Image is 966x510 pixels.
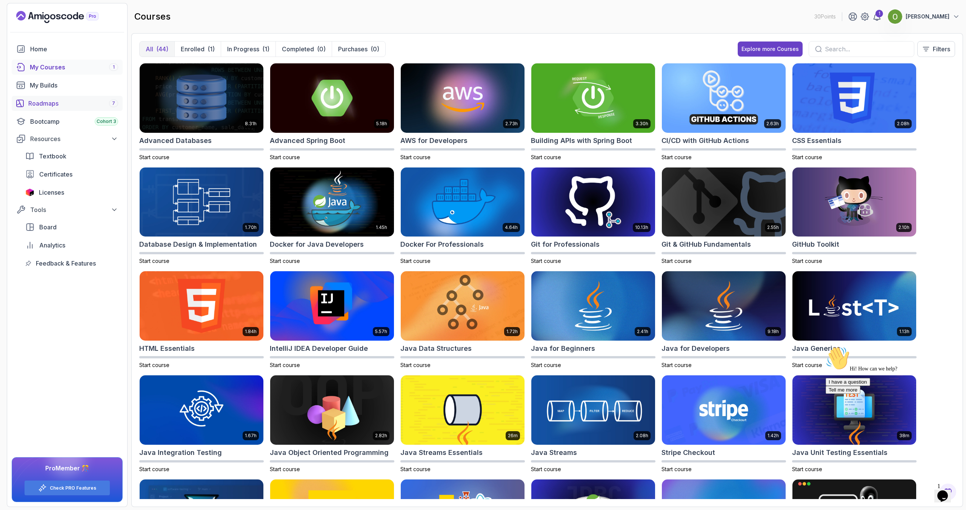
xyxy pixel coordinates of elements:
[275,41,332,57] button: Completed(0)
[39,152,66,161] span: Textbook
[208,45,215,54] div: (1)
[899,329,909,335] p: 1.13h
[30,134,118,143] div: Resources
[662,271,786,341] img: Java for Developers card
[139,154,169,160] span: Start course
[24,480,110,496] button: Check PRO Features
[933,45,950,54] p: Filters
[792,375,916,445] img: Java Unit Testing Essentials card
[16,11,116,23] a: Landing page
[768,329,779,335] p: 9.18h
[146,45,153,54] p: All
[888,9,902,24] img: user profile image
[792,271,916,341] img: Java Generics card
[531,375,655,445] img: Java Streams card
[508,433,518,439] p: 26m
[741,45,799,53] div: Explore more Courses
[400,362,431,368] span: Start course
[12,96,123,111] a: roadmaps
[766,121,779,127] p: 2.63h
[505,121,518,127] p: 2.73h
[637,329,648,335] p: 2.41h
[140,375,263,445] img: Java Integration Testing card
[792,343,840,354] h2: Java Generics
[825,45,908,54] input: Search...
[270,447,389,458] h2: Java Object Oriented Programming
[30,81,118,90] div: My Builds
[400,447,483,458] h2: Java Streams Essentials
[12,41,123,57] a: home
[531,135,632,146] h2: Building APIs with Spring Boot
[270,375,394,445] img: Java Object Oriented Programming card
[332,41,385,57] button: Purchases(0)
[906,13,949,20] p: [PERSON_NAME]
[140,41,174,57] button: All(44)
[400,135,468,146] h2: AWS for Developers
[635,121,648,127] p: 3.30h
[282,45,314,54] p: Completed
[531,167,655,237] img: Git for Professionals card
[661,447,715,458] h2: Stripe Checkout
[401,271,525,341] img: Java Data Structures card
[30,205,118,214] div: Tools
[270,135,345,146] h2: Advanced Spring Boot
[21,185,123,200] a: licenses
[139,135,212,146] h2: Advanced Databases
[768,433,779,439] p: 1.42h
[3,23,75,28] span: Hi! How can we help?
[400,343,472,354] h2: Java Data Structures
[97,118,116,124] span: Cohort 3
[227,45,259,54] p: In Progress
[662,63,786,133] img: CI/CD with GitHub Actions card
[531,447,577,458] h2: Java Streams
[792,135,841,146] h2: CSS Essentials
[661,258,692,264] span: Start course
[139,447,222,458] h2: Java Integration Testing
[898,224,909,230] p: 2.10h
[21,220,123,235] a: board
[245,433,257,439] p: 1.67h
[221,41,275,57] button: In Progress(1)
[531,239,600,250] h2: Git for Professionals
[270,362,300,368] span: Start course
[270,239,364,250] h2: Docker for Java Developers
[112,100,115,106] span: 7
[897,121,909,127] p: 2.08h
[823,343,958,476] iframe: chat widget
[792,63,916,133] img: CSS Essentials card
[270,63,394,133] img: Advanced Spring Boot card
[21,256,123,271] a: feedback
[174,41,221,57] button: Enrolled(1)
[140,63,263,133] img: Advanced Databases card
[140,167,263,237] img: Database Design & Implementation card
[738,41,803,57] a: Explore more Courses
[792,466,822,472] span: Start course
[792,154,822,160] span: Start course
[531,154,561,160] span: Start course
[400,258,431,264] span: Start course
[270,167,394,237] img: Docker for Java Developers card
[270,258,300,264] span: Start course
[531,343,595,354] h2: Java for Beginners
[3,35,48,43] button: I have a question
[39,170,72,179] span: Certificates
[376,224,387,230] p: 1.45h
[25,189,34,196] img: jetbrains icon
[792,362,822,368] span: Start course
[635,224,648,230] p: 10.13h
[792,447,888,458] h2: Java Unit Testing Essentials
[401,167,525,237] img: Docker For Professionals card
[661,466,692,472] span: Start course
[875,10,883,17] div: 1
[28,99,118,108] div: Roadmaps
[338,45,368,54] p: Purchases
[270,343,368,354] h2: IntelliJ IDEA Developer Guide
[139,239,257,250] h2: Database Design & Implementation
[792,239,839,250] h2: GitHub Toolkit
[113,64,115,70] span: 1
[872,12,881,21] a: 1
[531,63,655,133] img: Building APIs with Spring Boot card
[792,258,822,264] span: Start course
[661,362,692,368] span: Start course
